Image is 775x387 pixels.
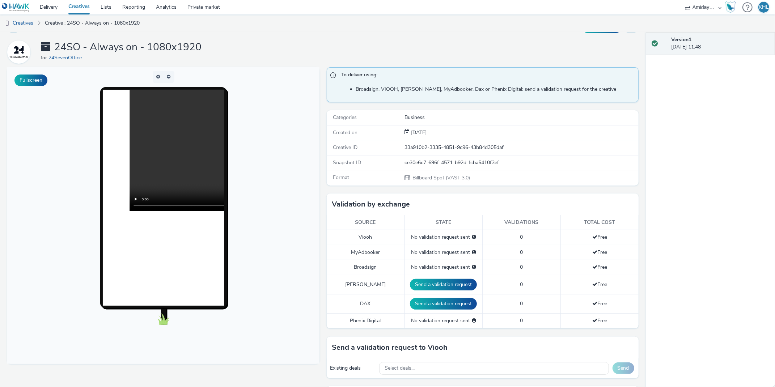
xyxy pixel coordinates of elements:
[41,41,202,54] h1: 24SO - Always on - 1080x1920
[342,71,631,81] span: To deliver using:
[410,279,477,290] button: Send a validation request
[472,264,476,271] div: Please select a deal below and click on Send to send a validation request to Broadsign.
[613,362,634,374] button: Send
[472,249,476,256] div: Please select a deal below and click on Send to send a validation request to MyAdbooker.
[671,36,769,51] div: [DATE] 11:48
[333,114,357,121] span: Categories
[410,298,477,310] button: Send a validation request
[725,1,739,13] a: Hawk Academy
[327,294,405,313] td: DAX
[327,230,405,245] td: Viooh
[592,264,607,271] span: Free
[8,42,29,63] img: 24SevenOffice
[592,281,607,288] span: Free
[356,86,635,93] li: Broadsign, VIOOH, [PERSON_NAME], MyAdbooker, Dax or Phenix Digital: send a validation request for...
[48,54,85,61] a: 24SevenOffice
[410,129,427,136] span: [DATE]
[332,342,448,353] h3: Send a validation request to Viooh
[327,245,405,260] td: MyAdbooker
[332,199,410,210] h3: Validation by exchange
[472,317,476,324] div: Please select a deal below and click on Send to send a validation request to Phenix Digital.
[592,317,607,324] span: Free
[2,3,30,12] img: undefined Logo
[333,129,358,136] span: Created on
[725,1,736,13] img: Hawk Academy
[759,2,769,13] div: KHL
[520,234,523,241] span: 0
[520,281,523,288] span: 0
[330,365,376,372] div: Existing deals
[327,260,405,275] td: Broadsign
[592,300,607,307] span: Free
[408,264,479,271] div: No validation request sent
[405,114,638,121] div: Business
[333,159,361,166] span: Snapshot ID
[41,54,48,61] span: for
[520,317,523,324] span: 0
[410,129,427,136] div: Creation 06 October 2025, 11:48
[41,14,143,32] a: Creative : 24SO - Always on - 1080x1920
[592,249,607,256] span: Free
[520,249,523,256] span: 0
[333,144,358,151] span: Creative ID
[7,48,33,55] a: 24SevenOffice
[408,317,479,324] div: No validation request sent
[560,215,639,230] th: Total cost
[405,144,638,151] div: 33a910b2-3335-4851-9c96-43b84d305daf
[333,174,350,181] span: Format
[520,300,523,307] span: 0
[671,36,691,43] strong: Version 1
[408,234,479,241] div: No validation request sent
[4,20,11,27] img: dooh
[472,234,476,241] div: Please select a deal below and click on Send to send a validation request to Viooh.
[327,275,405,294] td: [PERSON_NAME]
[405,159,638,166] div: ce30e6c7-696f-4571-b92d-fcba5410f3ef
[483,215,561,230] th: Validations
[327,215,405,230] th: Source
[14,75,47,86] button: Fullscreen
[405,215,483,230] th: State
[327,313,405,328] td: Phenix Digital
[408,249,479,256] div: No validation request sent
[592,234,607,241] span: Free
[385,365,415,371] span: Select deals...
[412,174,470,181] span: Billboard Spot (VAST 3.0)
[520,264,523,271] span: 0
